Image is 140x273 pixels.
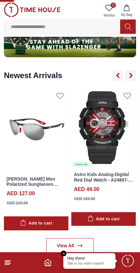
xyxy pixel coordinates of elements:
[7,190,35,198] h4: AED 127.00
[73,162,89,167] div: 1 items left
[71,212,136,226] button: Add to cart
[4,70,62,81] h2: Newest Arrivals
[44,259,52,266] a: Home
[111,3,116,8] span: 0
[4,216,68,230] button: Add to cart
[74,185,99,193] h4: AED 44.00
[71,87,136,168] a: Astro Kids Analog-Digital Red Dial Watch - A24807-PPBBR1 items left
[119,12,135,17] span: My Bag
[101,13,117,18] span: Wishlist
[74,172,133,188] a: Astro Kids Analog-Digital Red Dial Watch - A24807-PPBBR
[71,87,136,168] img: Astro Kids Analog-Digital Red Dial Watch - A24807-PPBBR
[67,262,112,266] p: Talk to our watch expert!
[46,238,94,253] a: View All
[74,196,95,202] div: AED 109.00
[7,176,59,198] a: [PERSON_NAME] Men Polarized Sunglasses [PERSON_NAME] Mirror Lens - LC1020C03
[7,200,28,206] div: AED 215.00
[20,220,52,227] div: Add to cart
[88,215,119,223] div: Add to cart
[67,256,112,261] div: Hey there!
[121,254,135,268] div: Chat Widget
[4,87,68,172] img: LEE COOPER Men Polarized Sunglasses Matt Black Mirror Lens - LC1020C03
[61,251,67,256] em: Close tooltip
[101,3,117,19] a: 0Wishlist
[4,3,61,17] img: ...
[117,3,136,19] button: My Bag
